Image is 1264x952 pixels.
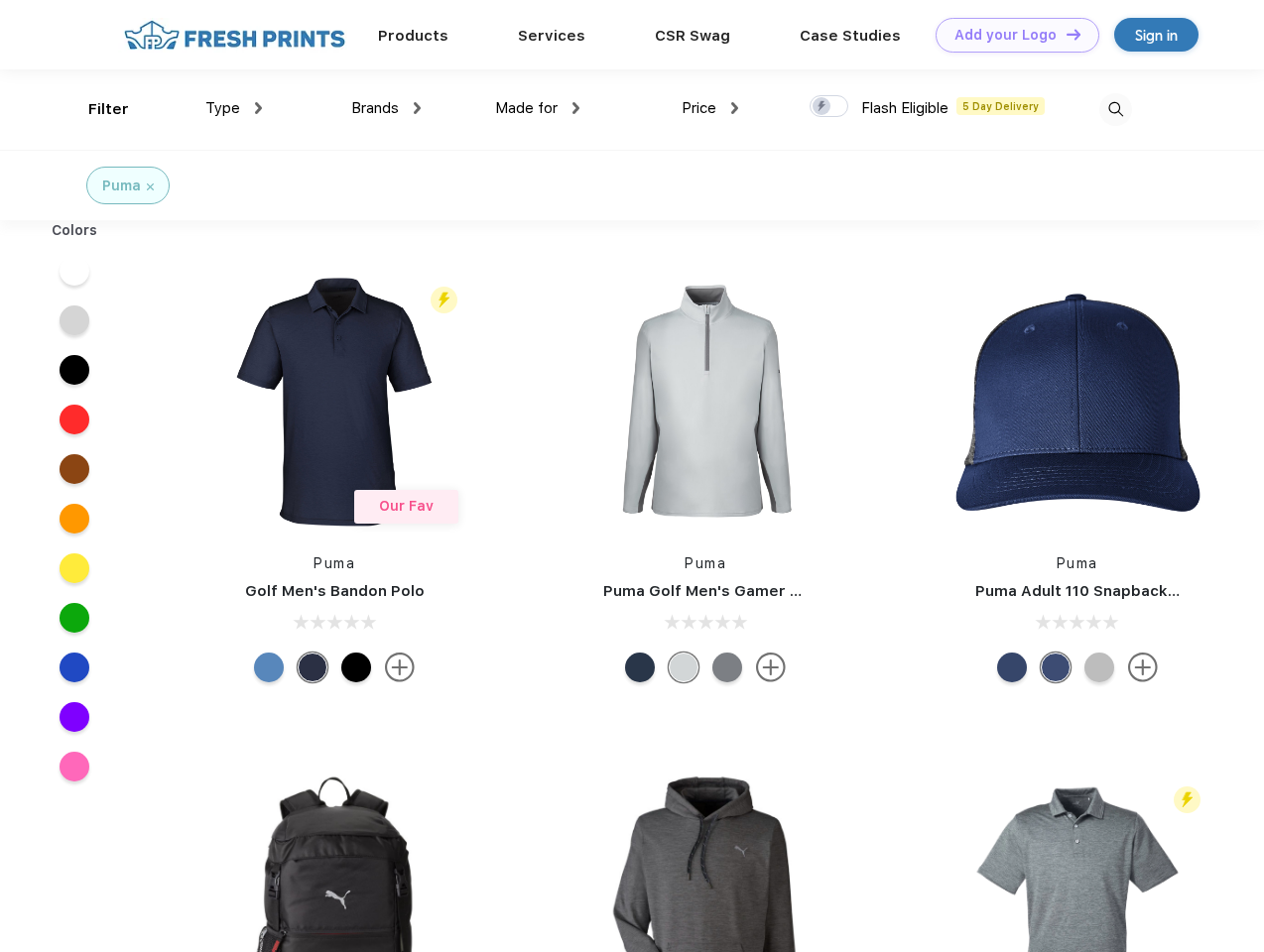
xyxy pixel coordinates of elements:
[1174,786,1201,813] img: flash_active_toggle.svg
[712,653,742,682] div: Quiet Shade
[1084,653,1114,682] div: Quarry with Brt Whit
[202,270,466,534] img: func=resize&h=266
[102,176,141,196] div: Puma
[573,270,837,534] img: func=resize&h=266
[88,98,129,121] div: Filter
[572,102,579,114] img: dropdown.png
[603,582,917,600] a: Puma Golf Men's Gamer Golf Quarter-Zip
[431,287,457,313] img: flash_active_toggle.svg
[1128,653,1158,682] img: more.svg
[997,653,1027,682] div: Peacoat with Qut Shd
[1114,18,1199,52] a: Sign in
[314,555,355,571] a: Puma
[1135,24,1178,47] div: Sign in
[495,99,558,117] span: Made for
[341,653,371,682] div: Puma Black
[205,99,240,117] span: Type
[956,97,1045,115] span: 5 Day Delivery
[255,102,262,114] img: dropdown.png
[669,653,698,682] div: High Rise
[685,555,726,571] a: Puma
[378,27,448,45] a: Products
[946,270,1209,534] img: func=resize&h=266
[954,27,1057,44] div: Add your Logo
[756,653,786,682] img: more.svg
[682,99,716,117] span: Price
[351,99,399,117] span: Brands
[518,27,585,45] a: Services
[861,99,948,117] span: Flash Eligible
[1067,29,1080,40] img: DT
[147,183,154,190] img: filter_cancel.svg
[37,220,113,241] div: Colors
[1057,555,1098,571] a: Puma
[731,102,738,114] img: dropdown.png
[414,102,421,114] img: dropdown.png
[1041,653,1071,682] div: Peacoat Qut Shd
[385,653,415,682] img: more.svg
[625,653,655,682] div: Navy Blazer
[655,27,730,45] a: CSR Swag
[245,582,425,600] a: Golf Men's Bandon Polo
[298,653,327,682] div: Navy Blazer
[379,498,434,514] span: Our Fav
[1099,93,1132,126] img: desktop_search.svg
[254,653,284,682] div: Lake Blue
[118,18,351,53] img: fo%20logo%202.webp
